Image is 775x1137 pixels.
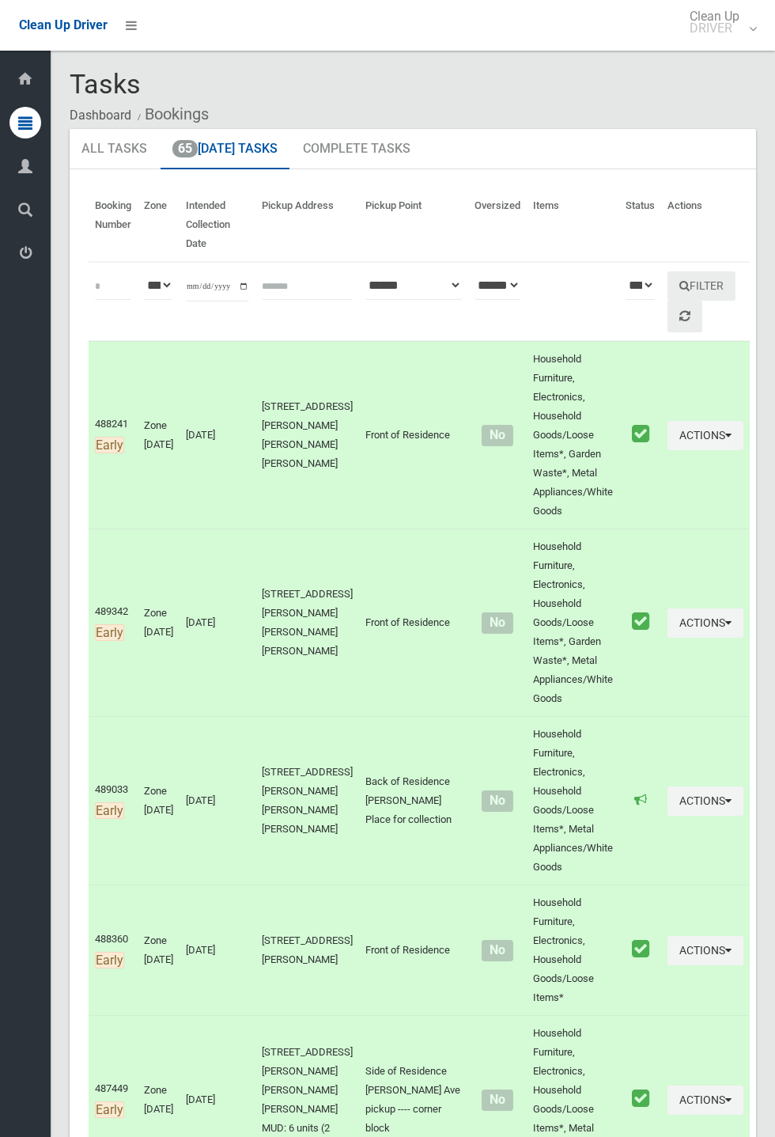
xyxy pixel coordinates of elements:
[138,188,180,262] th: Zone
[172,140,198,157] span: 65
[682,10,755,34] span: Clean Up
[95,437,124,453] span: Early
[255,341,359,529] td: [STREET_ADDRESS][PERSON_NAME][PERSON_NAME][PERSON_NAME]
[468,188,527,262] th: Oversized
[70,68,141,100] span: Tasks
[180,717,255,885] td: [DATE]
[482,612,512,634] span: No
[359,188,468,262] th: Pickup Point
[474,616,520,630] h4: Normal sized
[632,611,649,631] i: Booking marked as collected.
[474,429,520,442] h4: Normal sized
[359,717,468,885] td: Back of Residence [PERSON_NAME] Place for collection
[138,885,180,1016] td: Zone [DATE]
[667,608,743,638] button: Actions
[255,529,359,717] td: [STREET_ADDRESS][PERSON_NAME][PERSON_NAME][PERSON_NAME]
[632,423,649,444] i: Booking marked as collected.
[89,529,138,717] td: 489342
[667,936,743,965] button: Actions
[482,1090,512,1111] span: No
[661,188,750,262] th: Actions
[95,624,124,641] span: Early
[70,108,131,123] a: Dashboard
[632,1088,649,1109] i: Booking marked as collected.
[482,425,512,446] span: No
[138,717,180,885] td: Zone [DATE]
[89,717,138,885] td: 489033
[19,17,108,32] span: Clean Up Driver
[180,341,255,529] td: [DATE]
[527,717,619,885] td: Household Furniture, Electronics, Household Goods/Loose Items*, Metal Appliances/White Goods
[474,944,520,957] h4: Normal sized
[89,188,138,262] th: Booking Number
[667,1086,743,1115] button: Actions
[138,341,180,529] td: Zone [DATE]
[19,13,108,37] a: Clean Up Driver
[255,188,359,262] th: Pickup Address
[667,786,743,816] button: Actions
[180,529,255,717] td: [DATE]
[255,885,359,1016] td: [STREET_ADDRESS][PERSON_NAME]
[690,22,739,34] small: DRIVER
[95,952,124,968] span: Early
[527,529,619,717] td: Household Furniture, Electronics, Household Goods/Loose Items*, Garden Waste*, Metal Appliances/W...
[161,129,289,170] a: 65[DATE] Tasks
[667,421,743,450] button: Actions
[134,100,209,129] li: Bookings
[70,129,159,170] a: All Tasks
[291,129,422,170] a: Complete Tasks
[632,938,649,959] i: Booking marked as collected.
[667,271,735,301] button: Filter
[482,940,512,961] span: No
[527,341,619,529] td: Household Furniture, Electronics, Household Goods/Loose Items*, Garden Waste*, Metal Appliances/W...
[474,794,520,808] h4: Normal sized
[619,188,661,262] th: Status
[359,885,468,1016] td: Front of Residence
[89,341,138,529] td: 488241
[255,717,359,885] td: [STREET_ADDRESS][PERSON_NAME][PERSON_NAME][PERSON_NAME]
[180,885,255,1016] td: [DATE]
[527,188,619,262] th: Items
[474,1093,520,1107] h4: Normal sized
[359,341,468,529] td: Front of Residence
[482,790,512,812] span: No
[527,885,619,1016] td: Household Furniture, Electronics, Household Goods/Loose Items*
[138,529,180,717] td: Zone [DATE]
[180,188,255,262] th: Intended Collection Date
[89,885,138,1016] td: 488360
[95,1101,124,1118] span: Early
[359,529,468,717] td: Front of Residence
[95,802,124,819] span: Early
